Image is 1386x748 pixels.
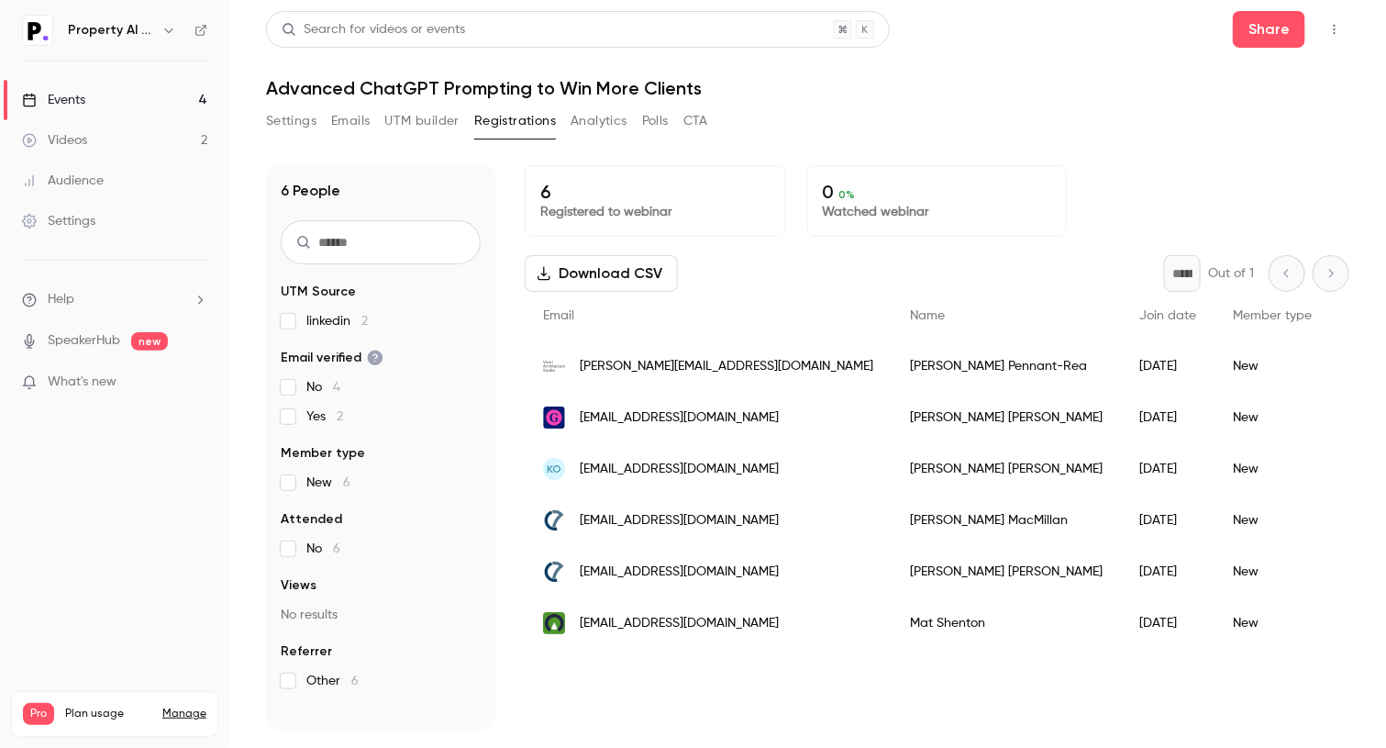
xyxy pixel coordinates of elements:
span: Attended [281,510,342,529]
div: [DATE] [1121,495,1214,546]
span: Help [48,290,74,309]
button: CTA [683,106,708,136]
img: c7architects.com [543,509,565,531]
img: graphicks.co.uk [543,407,565,429]
div: Settings [22,212,95,230]
span: 2 [361,315,368,328]
div: [PERSON_NAME] [PERSON_NAME] [892,443,1121,495]
span: Referrer [281,642,332,661]
h1: Advanced ChatGPT Prompting to Win More Clients [266,77,1349,99]
p: Registered to webinar [540,203,770,221]
a: Manage [162,707,206,721]
span: What's new [48,373,116,392]
p: 0 [823,181,1052,203]
div: Videos [22,131,87,150]
div: [PERSON_NAME] Pennant-Rea [892,341,1121,392]
p: Out of 1 [1208,264,1254,283]
span: 6 [343,476,350,489]
button: UTM builder [385,106,460,136]
span: Pro [23,703,54,725]
div: Search for videos or events [282,20,465,39]
span: Views [281,576,316,595]
button: Polls [642,106,669,136]
div: [PERSON_NAME] [PERSON_NAME] [892,546,1121,597]
span: [EMAIL_ADDRESS][DOMAIN_NAME] [580,460,779,479]
span: No [306,540,340,558]
img: vinearchitecture.com [543,355,565,377]
span: 4 [333,381,340,394]
button: Registrations [474,106,556,136]
span: No [306,378,340,396]
span: 6 [333,542,340,555]
span: [EMAIL_ADDRESS][DOMAIN_NAME] [580,614,779,633]
span: Other [306,672,359,690]
button: Settings [266,106,316,136]
div: New [1214,597,1330,649]
div: New [1214,546,1330,597]
span: [EMAIL_ADDRESS][DOMAIN_NAME] [580,563,779,582]
span: Email [543,309,574,322]
span: New [306,474,350,492]
div: [DATE] [1121,341,1214,392]
span: 0 % [839,188,856,201]
div: [DATE] [1121,392,1214,443]
p: 6 [540,181,770,203]
div: New [1214,443,1330,495]
img: Property AI Tools [23,16,52,45]
li: help-dropdown-opener [22,290,207,309]
span: KO [547,461,561,477]
button: Emails [331,106,370,136]
span: Email verified [281,349,383,367]
span: Join date [1139,309,1196,322]
div: [DATE] [1121,546,1214,597]
span: 2 [337,410,343,423]
span: linkedin [306,312,368,330]
div: [DATE] [1121,597,1214,649]
div: New [1214,495,1330,546]
h1: 6 People [281,180,340,202]
iframe: Noticeable Trigger [185,374,207,391]
button: Analytics [571,106,627,136]
h6: Property AI Tools [68,21,154,39]
p: Watched webinar [823,203,1052,221]
span: [PERSON_NAME][EMAIL_ADDRESS][DOMAIN_NAME] [580,357,873,376]
img: your-move.co.uk [543,612,565,634]
button: Download CSV [525,255,678,292]
span: [EMAIL_ADDRESS][DOMAIN_NAME] [580,408,779,428]
div: Audience [22,172,104,190]
span: UTM Source [281,283,356,301]
div: [PERSON_NAME] MacMillan [892,495,1121,546]
p: No results [281,606,481,624]
img: c7architects.com [543,561,565,583]
div: Mat Shenton [892,597,1121,649]
span: [EMAIL_ADDRESS][DOMAIN_NAME] [580,511,779,530]
span: 6 [351,675,359,687]
div: [DATE] [1121,443,1214,495]
section: facet-groups [281,283,481,690]
span: Plan usage [65,707,151,721]
div: [PERSON_NAME] [PERSON_NAME] [892,392,1121,443]
div: New [1214,392,1330,443]
div: New [1214,341,1330,392]
span: Member type [1233,309,1312,322]
button: Share [1233,11,1305,48]
a: SpeakerHub [48,331,120,351]
span: new [131,332,168,351]
span: Name [910,309,945,322]
div: Events [22,91,85,109]
span: Yes [306,407,343,426]
span: Member type [281,444,365,463]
